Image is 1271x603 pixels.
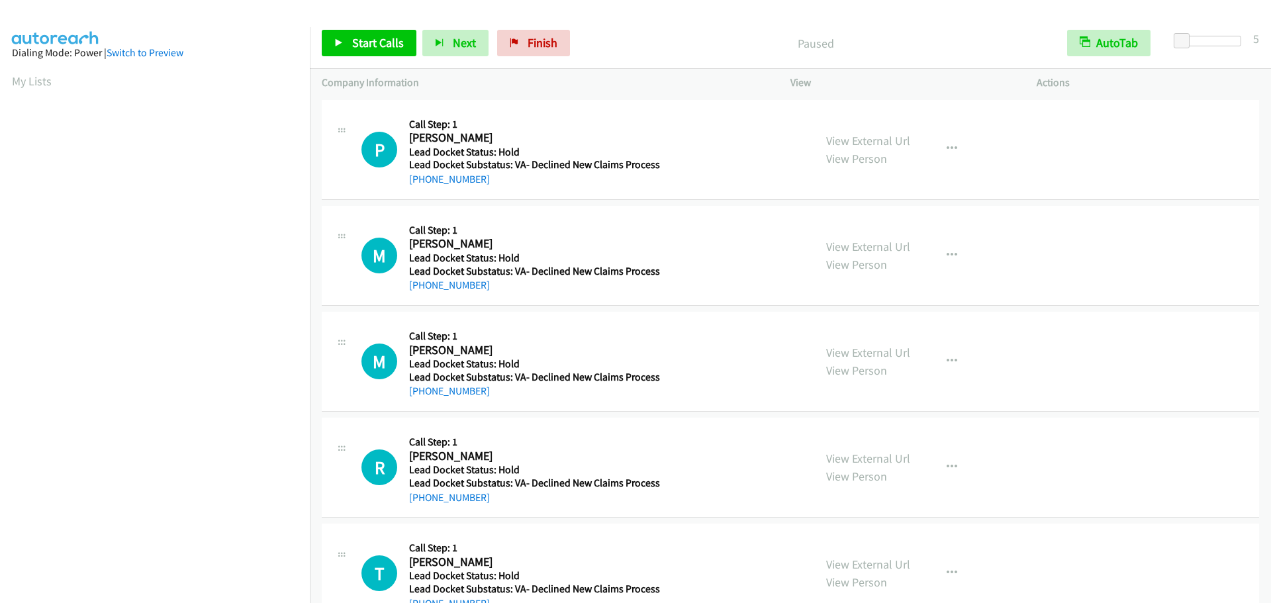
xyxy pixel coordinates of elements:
h5: Call Step: 1 [409,330,660,343]
h5: Call Step: 1 [409,436,660,449]
div: The call is yet to be attempted [361,555,397,591]
h5: Lead Docket Status: Hold [409,357,660,371]
div: The call is yet to be attempted [361,344,397,379]
h2: [PERSON_NAME] [409,236,655,252]
a: View Person [826,151,887,166]
h5: Lead Docket Status: Hold [409,569,660,582]
h5: Lead Docket Status: Hold [409,252,660,265]
a: View Person [826,257,887,272]
h2: [PERSON_NAME] [409,130,655,146]
button: AutoTab [1067,30,1151,56]
p: Actions [1037,75,1259,91]
h5: Lead Docket Substatus: VA- Declined New Claims Process [409,477,660,490]
a: View External Url [826,345,910,360]
a: View Person [826,363,887,378]
h1: M [361,344,397,379]
a: My Lists [12,73,52,89]
a: View External Url [826,557,910,572]
p: Paused [588,34,1043,52]
h5: Lead Docket Substatus: VA- Declined New Claims Process [409,582,660,596]
a: [PHONE_NUMBER] [409,173,490,185]
a: View External Url [826,239,910,254]
p: Company Information [322,75,767,91]
a: [PHONE_NUMBER] [409,385,490,397]
button: Next [422,30,489,56]
h5: Call Step: 1 [409,224,660,237]
h2: [PERSON_NAME] [409,449,655,464]
a: Switch to Preview [107,46,183,59]
div: The call is yet to be attempted [361,449,397,485]
h5: Call Step: 1 [409,118,660,131]
h1: M [361,238,397,273]
div: 5 [1253,30,1259,48]
a: View External Url [826,451,910,466]
div: The call is yet to be attempted [361,132,397,167]
a: View External Url [826,133,910,148]
h5: Lead Docket Status: Hold [409,146,660,159]
h5: Lead Docket Substatus: VA- Declined New Claims Process [409,371,660,384]
h5: Lead Docket Substatus: VA- Declined New Claims Process [409,265,660,278]
h1: P [361,132,397,167]
h5: Call Step: 1 [409,541,660,555]
div: Dialing Mode: Power | [12,45,298,61]
div: Delay between calls (in seconds) [1180,36,1241,46]
a: [PHONE_NUMBER] [409,491,490,504]
h2: [PERSON_NAME] [409,343,655,358]
h1: T [361,555,397,591]
a: Start Calls [322,30,416,56]
span: Start Calls [352,35,404,50]
span: Finish [528,35,557,50]
h2: [PERSON_NAME] [409,555,655,570]
h1: R [361,449,397,485]
h5: Lead Docket Status: Hold [409,463,660,477]
h5: Lead Docket Substatus: VA- Declined New Claims Process [409,158,660,171]
a: View Person [826,575,887,590]
span: Next [453,35,476,50]
p: View [790,75,1013,91]
a: [PHONE_NUMBER] [409,279,490,291]
a: View Person [826,469,887,484]
a: Finish [497,30,570,56]
div: The call is yet to be attempted [361,238,397,273]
